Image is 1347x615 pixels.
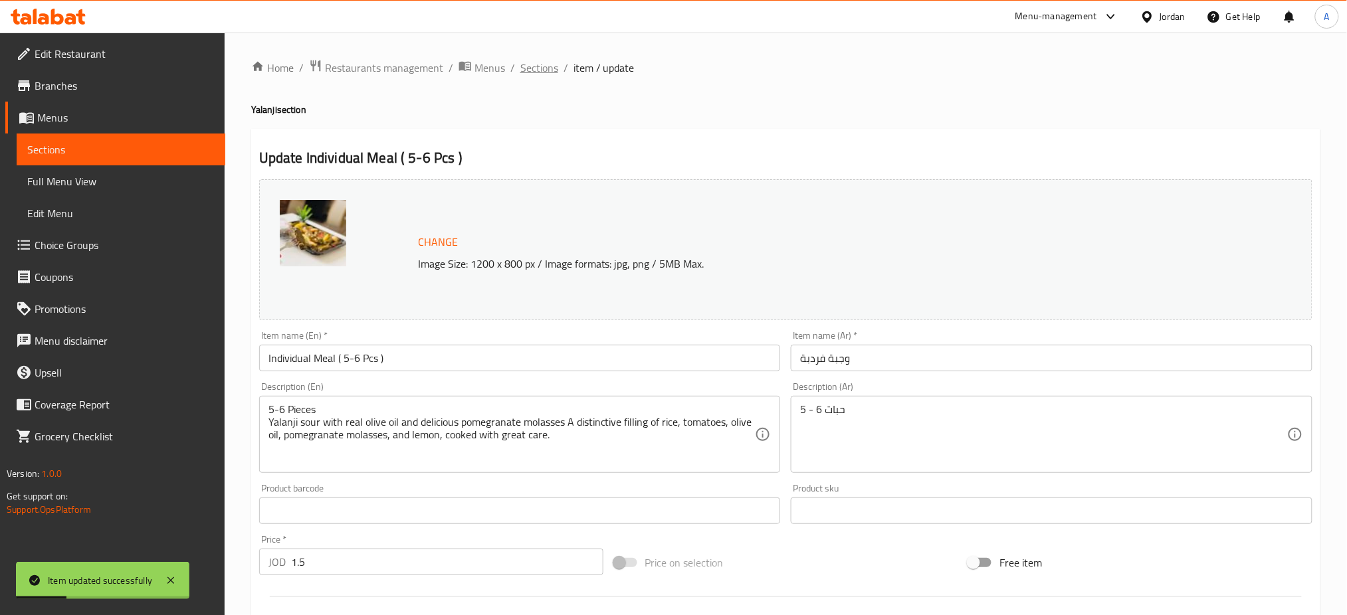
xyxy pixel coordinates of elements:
span: Price on selection [645,555,724,571]
span: Menus [474,60,505,76]
nav: breadcrumb [251,59,1320,76]
input: Please enter product barcode [259,497,781,524]
span: Choice Groups [35,237,215,253]
a: Upsell [5,357,225,389]
span: Free item [999,555,1042,571]
a: Edit Menu [17,197,225,229]
a: Support.OpsPlatform [7,501,91,518]
span: Promotions [35,301,215,317]
span: Upsell [35,365,215,381]
div: Jordan [1160,9,1186,24]
span: Full Menu View [27,173,215,189]
a: Restaurants management [309,59,443,76]
textarea: 5 - 6 حبات [800,403,1287,466]
button: Change [413,228,463,256]
span: Coverage Report [35,396,215,412]
input: Enter name Ar [791,345,1312,371]
p: JOD [268,554,286,570]
a: Home [251,60,294,76]
span: Menus [37,110,215,126]
span: Branches [35,78,215,94]
input: Please enter price [291,549,603,575]
h2: Update Individual Meal ( 5-6 Pcs ) [259,148,1312,168]
p: Image Size: 1200 x 800 px / Image formats: jpg, png / 5MB Max. [413,256,1172,272]
li: / [510,60,515,76]
a: Coverage Report [5,389,225,420]
a: Choice Groups [5,229,225,261]
a: Promotions [5,293,225,325]
a: Coupons [5,261,225,293]
img: WhatsApp_Image_20251007_a638954413330192827.jpeg [280,200,346,266]
span: Edit Restaurant [35,46,215,62]
li: / [299,60,304,76]
span: Sections [27,141,215,157]
a: Sections [520,60,558,76]
a: Grocery Checklist [5,420,225,452]
span: Change [418,232,458,252]
span: Menu disclaimer [35,333,215,349]
div: Item updated successfully [48,573,152,588]
a: Full Menu View [17,165,225,197]
a: Edit Restaurant [5,38,225,70]
span: Version: [7,465,39,482]
a: Menus [459,59,505,76]
textarea: 5-6 Pieces Yalanji sour with real olive oil and delicious pomegranate molasses A distinctive fill... [268,403,756,466]
a: Branches [5,70,225,102]
h4: Yalanji section [251,103,1320,116]
span: Edit Menu [27,205,215,221]
input: Please enter product sku [791,497,1312,524]
span: Restaurants management [325,60,443,76]
input: Enter name En [259,345,781,371]
a: Sections [17,133,225,165]
li: / [449,60,453,76]
div: Menu-management [1015,9,1097,25]
span: Grocery Checklist [35,428,215,444]
li: / [564,60,568,76]
span: A [1324,9,1330,24]
a: Menus [5,102,225,133]
span: Coupons [35,269,215,285]
span: 1.0.0 [41,465,62,482]
a: Menu disclaimer [5,325,225,357]
span: item / update [573,60,635,76]
span: Get support on: [7,487,68,505]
